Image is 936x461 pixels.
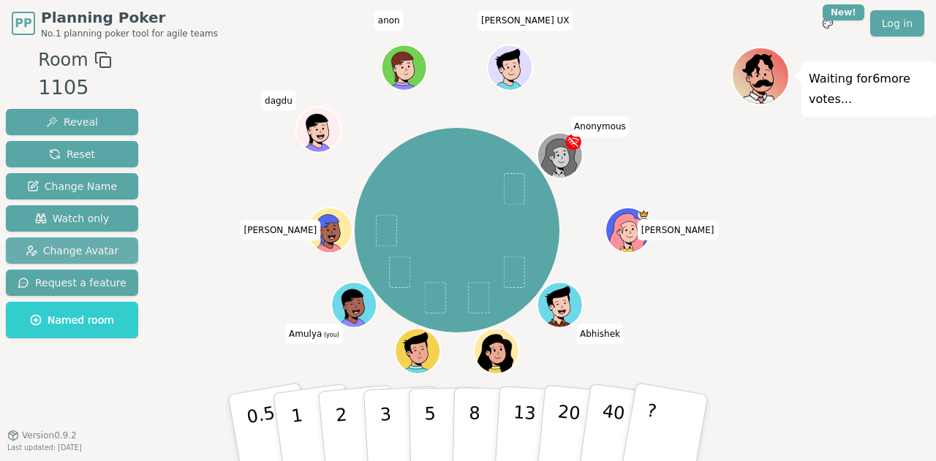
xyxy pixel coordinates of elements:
span: Change Name [27,179,117,194]
button: Request a feature [6,270,138,296]
span: Watch only [35,211,110,226]
span: Last updated: [DATE] [7,443,82,452]
span: Change Avatar [26,243,119,258]
span: Room [38,47,88,73]
span: Reset [49,147,95,161]
span: Click to change your name [576,324,624,344]
button: New! [815,10,841,37]
span: Gajendra is the host [638,209,649,220]
span: Named room [30,313,114,327]
div: New! [823,4,864,20]
span: Click to change your name [570,116,630,137]
span: Request a feature [18,275,127,290]
span: No.1 planning poker tool for agile teams [41,28,218,39]
span: Click to change your name [374,10,404,31]
button: Change Avatar [6,237,138,264]
span: Version 0.9.2 [22,430,77,441]
span: Click to change your name [478,10,573,31]
button: Named room [6,302,138,338]
button: Change Name [6,173,138,199]
span: Planning Poker [41,7,218,28]
button: Click to change your avatar [333,283,375,326]
span: Reveal [46,115,98,129]
p: Waiting for 6 more votes... [809,69,929,110]
button: Watch only [6,205,138,232]
span: (you) [322,332,339,338]
span: PP [15,15,31,32]
span: Click to change your name [638,220,718,240]
button: Reveal [6,109,138,135]
span: Click to change your name [285,324,343,344]
div: 1105 [38,73,111,103]
span: Click to change your name [261,91,296,111]
a: PPPlanning PokerNo.1 planning poker tool for agile teams [12,7,218,39]
button: Version0.9.2 [7,430,77,441]
span: Click to change your name [240,220,320,240]
button: Reset [6,141,138,167]
a: Log in [870,10,924,37]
